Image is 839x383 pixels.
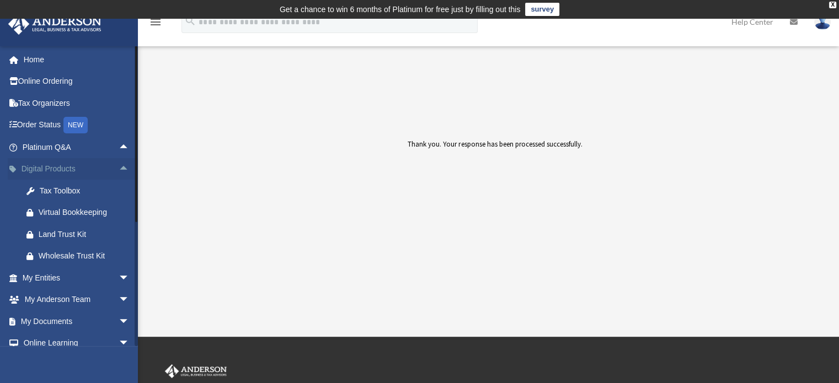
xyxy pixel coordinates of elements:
[290,138,700,221] div: Thank you. Your response has been processed successfully.
[149,15,162,29] i: menu
[8,92,146,114] a: Tax Organizers
[39,228,132,241] div: Land Trust Kit
[119,332,141,355] span: arrow_drop_down
[119,310,141,333] span: arrow_drop_down
[8,71,146,93] a: Online Ordering
[119,158,141,181] span: arrow_drop_up
[15,202,146,224] a: Virtual Bookkeeping
[5,13,105,35] img: Anderson Advisors Platinum Portal
[15,223,146,245] a: Land Trust Kit
[39,184,132,198] div: Tax Toolbox
[8,158,146,180] a: Digital Productsarrow_drop_up
[525,3,559,16] a: survey
[163,364,229,379] img: Anderson Advisors Platinum Portal
[8,267,146,289] a: My Entitiesarrow_drop_down
[8,48,146,71] a: Home
[39,249,132,263] div: Wholesale Trust Kit
[8,332,146,354] a: Online Learningarrow_drop_down
[8,136,146,158] a: Platinum Q&Aarrow_drop_up
[8,114,146,137] a: Order StatusNEW
[8,310,146,332] a: My Documentsarrow_drop_down
[119,136,141,159] span: arrow_drop_up
[280,3,521,16] div: Get a chance to win 6 months of Platinum for free just by filling out this
[119,267,141,289] span: arrow_drop_down
[829,2,836,8] div: close
[15,245,146,267] a: Wholesale Trust Kit
[149,19,162,29] a: menu
[8,289,146,311] a: My Anderson Teamarrow_drop_down
[119,289,141,311] span: arrow_drop_down
[814,14,831,30] img: User Pic
[63,117,88,133] div: NEW
[15,180,146,202] a: Tax Toolbox
[184,15,196,27] i: search
[39,206,132,219] div: Virtual Bookkeeping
